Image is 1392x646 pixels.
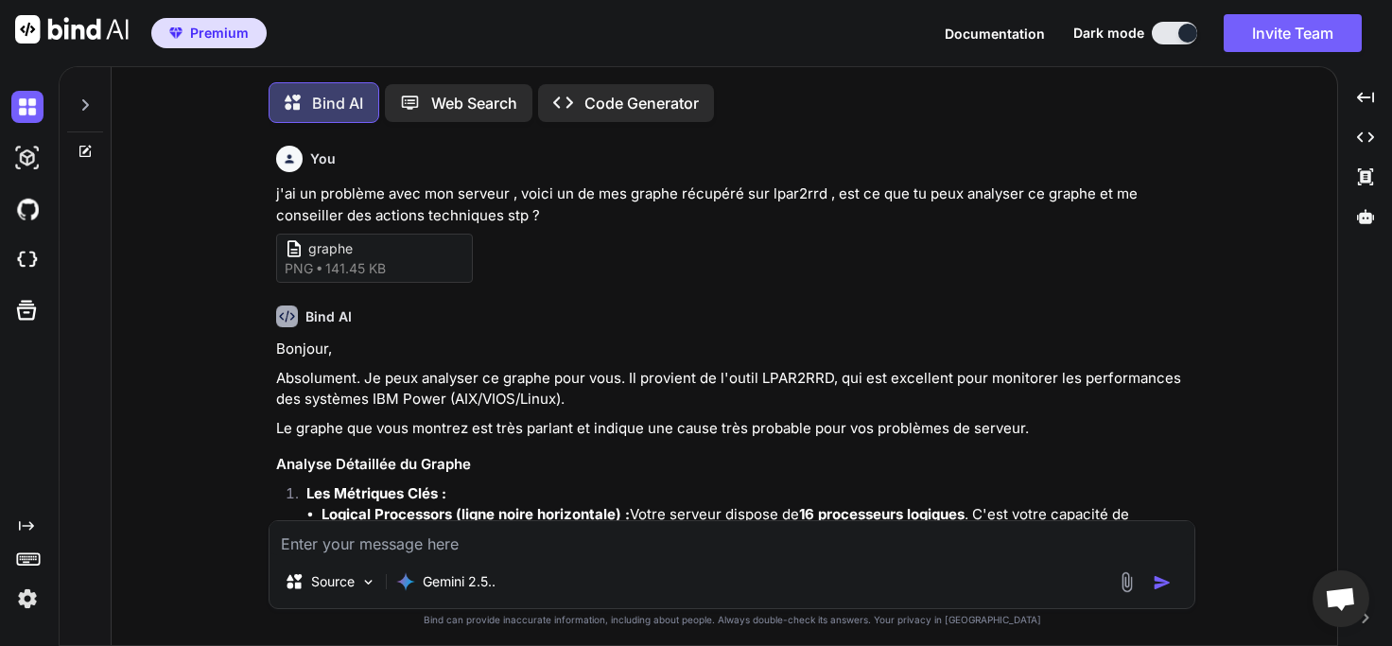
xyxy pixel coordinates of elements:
span: Dark mode [1073,24,1144,43]
a: Ouvrir le chat [1313,570,1369,627]
h3: Analyse Détaillée du Graphe [276,454,1192,476]
img: Bind AI [15,15,129,44]
p: Bonjour, [276,339,1192,360]
h6: Bind AI [305,307,352,326]
p: Le graphe que vous montrez est très parlant et indique une cause très probable pour vos problèmes... [276,418,1192,440]
button: Documentation [945,24,1045,44]
span: Documentation [945,26,1045,42]
p: j'ai un problème avec mon serveur , voici un de mes graphe récupéré sur lpar2rrd , est ce que tu ... [276,183,1192,226]
img: githubDark [11,193,43,225]
p: Source [311,572,355,591]
img: attachment [1116,571,1138,593]
strong: 16 processeurs logiques [799,505,965,523]
img: Gemini 2.5 Pro [396,572,415,591]
li: Votre serveur dispose de . C'est votre capacité de traitement maximale. Une charge (Load Average)... [322,504,1192,547]
button: Invite Team [1224,14,1362,52]
p: Bind can provide inaccurate information, including about people. Always double-check its answers.... [269,613,1195,627]
span: 141.45 KB [325,259,386,278]
p: Code Generator [584,92,699,114]
span: Premium [190,24,249,43]
h6: You [310,149,336,168]
img: darkAi-studio [11,142,43,174]
strong: Logical Processors (ligne noire horizontale) : [322,505,630,523]
span: graphe [308,239,460,259]
p: Gemini 2.5.. [423,572,496,591]
span: png [285,259,313,278]
strong: Les Métriques Clés : [306,484,446,502]
img: cloudideIcon [11,244,43,276]
img: darkChat [11,91,43,123]
img: icon [1153,573,1172,592]
img: Pick Models [360,574,376,590]
p: Web Search [431,92,517,114]
img: settings [11,583,43,615]
img: premium [169,27,183,39]
p: Absolument. Je peux analyser ce graphe pour vous. Il provient de l'outil LPAR2RRD, qui est excell... [276,368,1192,410]
button: premiumPremium [151,18,267,48]
p: Bind AI [312,92,363,114]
